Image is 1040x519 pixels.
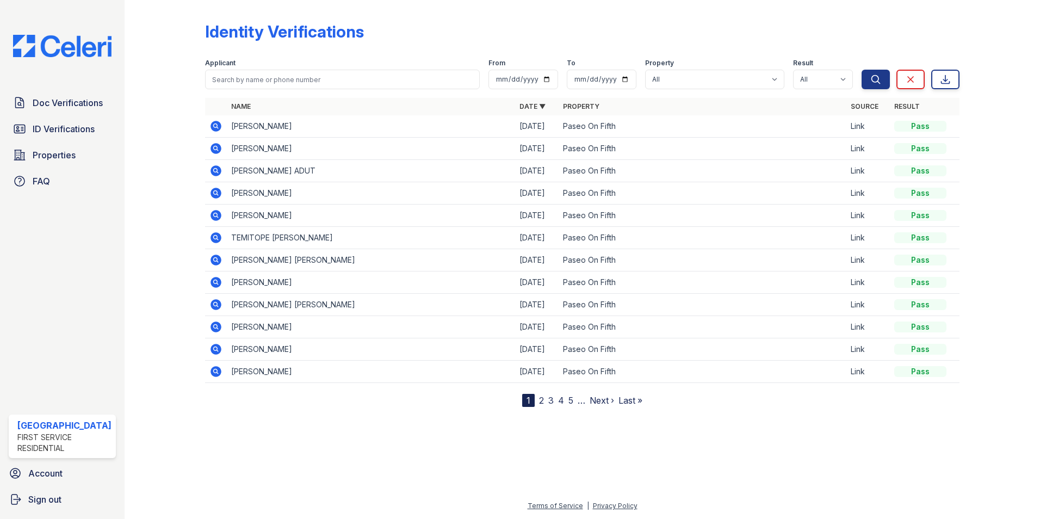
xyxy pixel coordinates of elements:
td: [PERSON_NAME] [227,361,515,383]
td: Link [846,338,890,361]
a: 4 [558,395,564,406]
td: Link [846,182,890,205]
td: [DATE] [515,361,559,383]
td: [PERSON_NAME] [227,316,515,338]
td: Paseo On Fifth [559,294,847,316]
div: Pass [894,210,946,221]
label: Result [793,59,813,67]
a: Account [4,462,120,484]
a: 3 [548,395,554,406]
label: Applicant [205,59,236,67]
td: [PERSON_NAME] [PERSON_NAME] [227,294,515,316]
div: 1 [522,394,535,407]
span: ID Verifications [33,122,95,135]
div: Pass [894,232,946,243]
td: Paseo On Fifth [559,316,847,338]
div: Pass [894,299,946,310]
div: Pass [894,165,946,176]
td: Link [846,205,890,227]
label: Property [645,59,674,67]
td: Link [846,316,890,338]
td: [DATE] [515,316,559,338]
td: Paseo On Fifth [559,205,847,227]
td: [PERSON_NAME] [PERSON_NAME] [227,249,515,271]
div: Pass [894,255,946,265]
td: Link [846,271,890,294]
td: [DATE] [515,160,559,182]
td: [PERSON_NAME] [227,182,515,205]
td: [PERSON_NAME] [227,205,515,227]
a: Date ▼ [519,102,546,110]
td: [DATE] [515,138,559,160]
td: [DATE] [515,205,559,227]
td: Paseo On Fifth [559,271,847,294]
div: Pass [894,344,946,355]
a: FAQ [9,170,116,192]
span: Sign out [28,493,61,506]
td: Link [846,249,890,271]
a: Sign out [4,489,120,510]
div: Identity Verifications [205,22,364,41]
span: Account [28,467,63,480]
label: From [488,59,505,67]
iframe: chat widget [994,475,1029,508]
td: Link [846,361,890,383]
div: Pass [894,366,946,377]
label: To [567,59,575,67]
td: Paseo On Fifth [559,361,847,383]
div: Pass [894,188,946,199]
a: Property [563,102,599,110]
div: Pass [894,322,946,332]
td: [PERSON_NAME] [227,115,515,138]
a: Doc Verifications [9,92,116,114]
td: [DATE] [515,294,559,316]
td: [PERSON_NAME] ADUT [227,160,515,182]
a: Source [851,102,878,110]
span: FAQ [33,175,50,188]
td: Paseo On Fifth [559,249,847,271]
td: [DATE] [515,249,559,271]
a: Next › [590,395,614,406]
a: 5 [568,395,573,406]
td: TEMITOPE [PERSON_NAME] [227,227,515,249]
td: [DATE] [515,338,559,361]
div: Pass [894,143,946,154]
a: Name [231,102,251,110]
span: Properties [33,149,76,162]
input: Search by name or phone number [205,70,480,89]
div: [GEOGRAPHIC_DATA] [17,419,112,432]
td: Link [846,138,890,160]
div: | [587,502,589,510]
a: Properties [9,144,116,166]
span: … [578,394,585,407]
td: [DATE] [515,182,559,205]
a: Result [894,102,920,110]
div: First Service Residential [17,432,112,454]
td: Paseo On Fifth [559,160,847,182]
td: Paseo On Fifth [559,338,847,361]
td: [DATE] [515,227,559,249]
a: ID Verifications [9,118,116,140]
td: Paseo On Fifth [559,138,847,160]
td: Link [846,294,890,316]
td: [PERSON_NAME] [227,138,515,160]
a: Last » [618,395,642,406]
div: Pass [894,277,946,288]
td: Paseo On Fifth [559,182,847,205]
div: Pass [894,121,946,132]
a: Privacy Policy [593,502,637,510]
td: Link [846,115,890,138]
a: 2 [539,395,544,406]
td: [DATE] [515,115,559,138]
td: Paseo On Fifth [559,227,847,249]
img: CE_Logo_Blue-a8612792a0a2168367f1c8372b55b34899dd931a85d93a1a3d3e32e68fde9ad4.png [4,35,120,57]
td: [DATE] [515,271,559,294]
td: [PERSON_NAME] [227,271,515,294]
td: Paseo On Fifth [559,115,847,138]
a: Terms of Service [528,502,583,510]
span: Doc Verifications [33,96,103,109]
td: [PERSON_NAME] [227,338,515,361]
td: Link [846,227,890,249]
td: Link [846,160,890,182]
